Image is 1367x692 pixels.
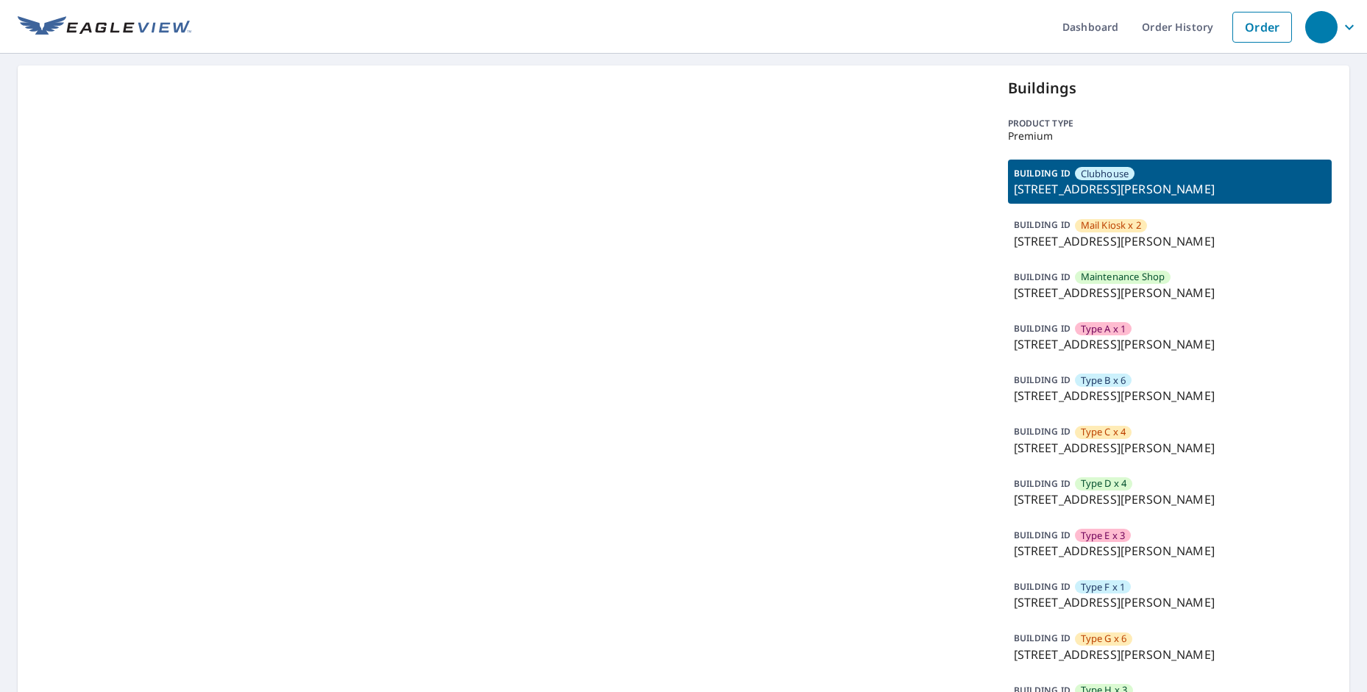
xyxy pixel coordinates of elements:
a: Order [1232,12,1292,43]
p: BUILDING ID [1014,529,1070,541]
p: [STREET_ADDRESS][PERSON_NAME] [1014,646,1327,663]
p: [STREET_ADDRESS][PERSON_NAME] [1014,284,1327,302]
p: BUILDING ID [1014,322,1070,335]
p: BUILDING ID [1014,218,1070,231]
span: Clubhouse [1081,167,1129,181]
p: Buildings [1008,77,1332,99]
p: BUILDING ID [1014,632,1070,644]
span: Type A x 1 [1081,322,1126,336]
span: Type C x 4 [1081,425,1126,439]
span: Mail Kiosk x 2 [1081,218,1141,232]
p: [STREET_ADDRESS][PERSON_NAME] [1014,439,1327,457]
p: BUILDING ID [1014,477,1070,490]
p: Premium [1008,130,1332,142]
p: BUILDING ID [1014,580,1070,593]
p: [STREET_ADDRESS][PERSON_NAME] [1014,542,1327,560]
img: EV Logo [18,16,191,38]
p: BUILDING ID [1014,271,1070,283]
p: BUILDING ID [1014,374,1070,386]
p: Product type [1008,117,1332,130]
span: Type D x 4 [1081,477,1127,491]
p: [STREET_ADDRESS][PERSON_NAME] [1014,335,1327,353]
span: Type B x 6 [1081,374,1126,388]
p: [STREET_ADDRESS][PERSON_NAME] [1014,180,1327,198]
span: Type G x 6 [1081,632,1127,646]
p: [STREET_ADDRESS][PERSON_NAME] [1014,387,1327,404]
span: Type F x 1 [1081,580,1126,594]
p: [STREET_ADDRESS][PERSON_NAME] [1014,232,1327,250]
p: BUILDING ID [1014,167,1070,179]
p: BUILDING ID [1014,425,1070,438]
span: Type E x 3 [1081,529,1126,543]
p: [STREET_ADDRESS][PERSON_NAME] [1014,593,1327,611]
span: Maintenance Shop [1081,270,1165,284]
p: [STREET_ADDRESS][PERSON_NAME] [1014,491,1327,508]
